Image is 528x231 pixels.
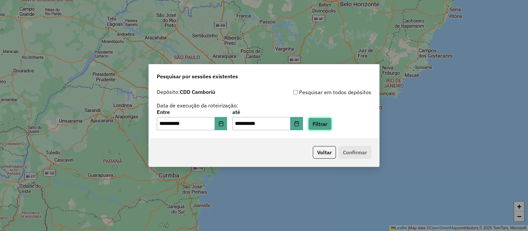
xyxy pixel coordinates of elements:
button: Voltar [313,146,336,159]
button: Choose Date [215,117,227,130]
label: até [232,108,303,116]
button: Filtrar [308,118,332,130]
label: Data de execução da roteirização: [157,101,238,109]
label: Entre [157,108,227,116]
button: Choose Date [290,117,303,130]
strong: CDD Camboriú [180,89,215,95]
span: Pesquisar por sessões existentes [157,72,238,80]
label: Depósito: [157,88,215,96]
div: Pesquisar em todos depósitos [264,88,371,96]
